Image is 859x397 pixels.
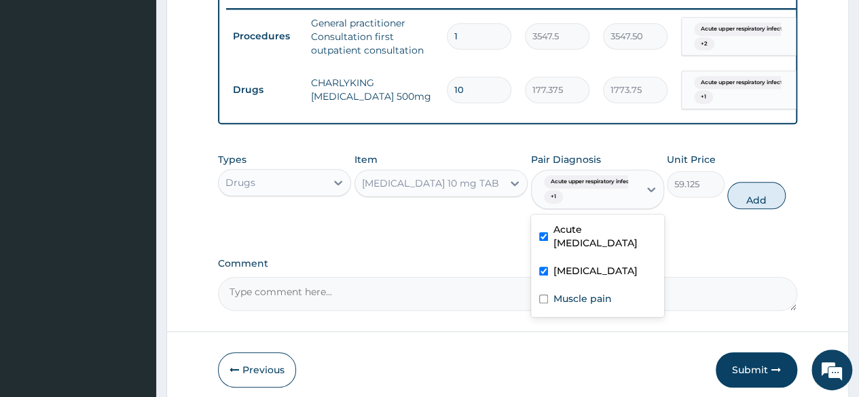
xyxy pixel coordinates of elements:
img: d_794563401_company_1708531726252_794563401 [25,68,55,102]
td: General practitioner Consultation first outpatient consultation [304,10,440,64]
textarea: Type your message and hit 'Enter' [7,258,259,305]
td: Procedures [226,24,304,49]
label: Acute [MEDICAL_DATA] [553,223,656,250]
span: + 1 [694,90,713,104]
label: Unit Price [667,153,716,166]
button: Previous [218,352,296,387]
td: CHARLYKING [MEDICAL_DATA] 500mg [304,69,440,110]
label: Item [354,153,378,166]
label: Pair Diagnosis [531,153,601,166]
label: [MEDICAL_DATA] [553,264,638,278]
span: We're online! [79,115,187,252]
td: Drugs [226,77,304,102]
span: + 2 [694,37,714,51]
button: Add [727,182,785,209]
span: Acute upper respiratory infect... [694,76,792,90]
span: Acute upper respiratory infect... [694,22,792,36]
div: Chat with us now [71,76,228,94]
label: Types [218,154,246,166]
div: [MEDICAL_DATA] 10 mg TAB [362,176,499,190]
label: Comment [218,258,797,269]
button: Submit [716,352,797,387]
label: Muscle pain [553,292,612,305]
div: Drugs [225,176,255,189]
span: Acute upper respiratory infect... [544,175,642,189]
span: + 1 [544,190,563,204]
div: Minimize live chat window [223,7,255,39]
